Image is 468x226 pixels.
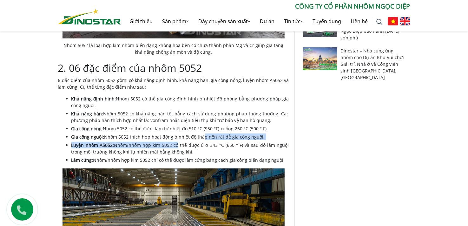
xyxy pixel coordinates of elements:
[340,48,404,80] a: Dinostar – Nhà cung ứng nhôm cho Dự án Khu Vui chơi Giải trí, Nhà ở và Công viên sinh [GEOGRAPHIC...
[58,77,289,90] p: 6 đặc điểm của nhôm 5052 gồm: có khả năng định hình, khả năng hàn, gia công nóng, luyện nhôm A505...
[71,111,103,117] strong: Khả năng hàn:
[71,157,93,163] strong: Làm cứng:
[71,142,114,148] strong: Luyện nhôm A5052:
[63,42,285,55] figcaption: Nhôm 5052 là loại hợp kim nhôm biến dạng không hóa bền có chứa thành phần Mg và Cr giúp gia tăng ...
[58,62,289,74] h2: 2. 06 đặc điểm của nhôm 5052
[71,95,289,109] li: Nhôm 5052 có thể gia công định hình ở nhiệt độ phòng bằng phương pháp gia công nguội.
[346,11,373,31] a: Liên hệ
[71,157,289,163] li: Nhôm/nhôm hợp kim 5052 chỉ có thể được làm cứng bằng cách gia công biến dạng nguội.
[71,125,289,132] li: Nhôm 5052 có thể được làm từ nhiệt độ 510 °C (950 °F) xuống 260 °C (500 ° F).
[255,11,280,31] a: Dự án
[194,11,255,31] a: Dây chuyền sản xuất
[71,134,104,140] strong: Gia công nguội:
[71,96,116,102] strong: Khả năng định hình:
[58,9,121,24] img: Nhôm Dinostar
[280,11,308,31] a: Tin tức
[400,17,410,25] img: English
[125,11,158,31] a: Giới thiệu
[71,110,289,124] li: Nhôm 5052 có khả năng hàn tốt bằng cách sử dụng phương pháp thông thường. Các phương pháp hàn thí...
[71,126,103,132] strong: Gia công nóng:
[388,17,398,25] img: Tiếng Việt
[158,11,194,31] a: Sản phẩm
[303,47,338,70] img: Dinostar – Nhà cung ứng nhôm cho Dự án Khu Vui chơi Giải trí, Nhà ở và Công viên sinh thái đảo Vũ...
[71,134,289,140] li: Nhôm 5052 thích hợp hoạt động ở nhiệt độ thấp nên rất dễ gia công nguội.
[71,142,289,155] li: Nhôm/nhôm hợp kim 5052 có thể được ủ ở 343 °C (650 ° F) và sau đó làm nguội trong môi trường khôn...
[121,2,410,11] p: CÔNG TY CỔ PHẦN NHÔM NGỌC DIỆP
[376,19,383,25] img: search
[308,11,346,31] a: Tuyển dụng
